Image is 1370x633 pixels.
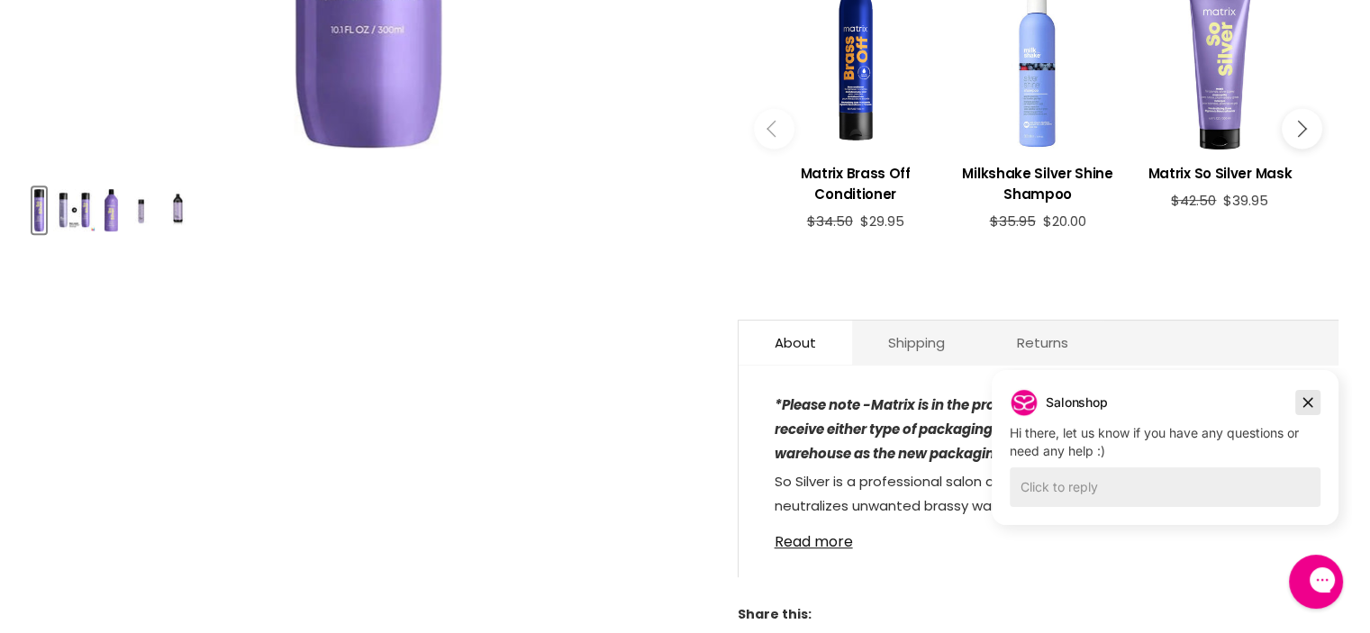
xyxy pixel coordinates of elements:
img: Total Results Color Obsessed So Silver Shampoo [127,189,155,231]
a: View product:Matrix Brass Off Conditioner [774,149,938,213]
span: $34.50 [807,212,853,231]
a: View product:Matrix So Silver Mask [1138,149,1302,193]
iframe: Gorgias live chat campaigns [978,367,1352,552]
div: Product thumbnails [30,182,708,233]
button: Matrix So Silver Shampoo [51,187,97,233]
span: So Silver is a professional salon clarifying shampoo that cleanses and neutralizes unwanted brass... [775,472,1276,564]
span: $39.95 [1223,191,1268,210]
h3: Matrix Brass Off Conditioner [774,163,938,204]
span: $35.95 [989,212,1035,231]
span: Share this: [738,605,812,623]
a: About [739,321,852,365]
a: Shipping [852,321,981,365]
button: Matrix So Silver Shampoo [32,187,46,233]
button: Total Results Color Obsessed So Silver Shampoo [125,187,157,233]
iframe: Gorgias live chat messenger [1280,548,1352,615]
span: $20.00 [1042,212,1085,231]
h3: Milkshake Silver Shine Shampoo [956,163,1120,204]
i: *Please note -Matrix is in the process of updating it's packaging, you may receive either type of... [775,395,1273,463]
h3: Matrix So Silver Mask [1138,163,1302,184]
img: Matrix So Silver Shampoo [34,189,44,231]
img: Matrix So Silver Shampoo [104,189,118,231]
img: Matrix So Silver Shampoo [53,189,95,231]
a: View product:Milkshake Silver Shine Shampoo [956,149,1120,213]
img: Total Results Color Obsessed So Silver Shampoo [164,189,192,231]
a: Read more [775,523,1302,550]
span: $42.50 [1171,191,1216,210]
button: Matrix So Silver Shampoo [103,187,120,233]
button: Total Results Color Obsessed So Silver Shampoo [162,187,194,233]
span: $29.95 [860,212,904,231]
a: Returns [981,321,1104,365]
